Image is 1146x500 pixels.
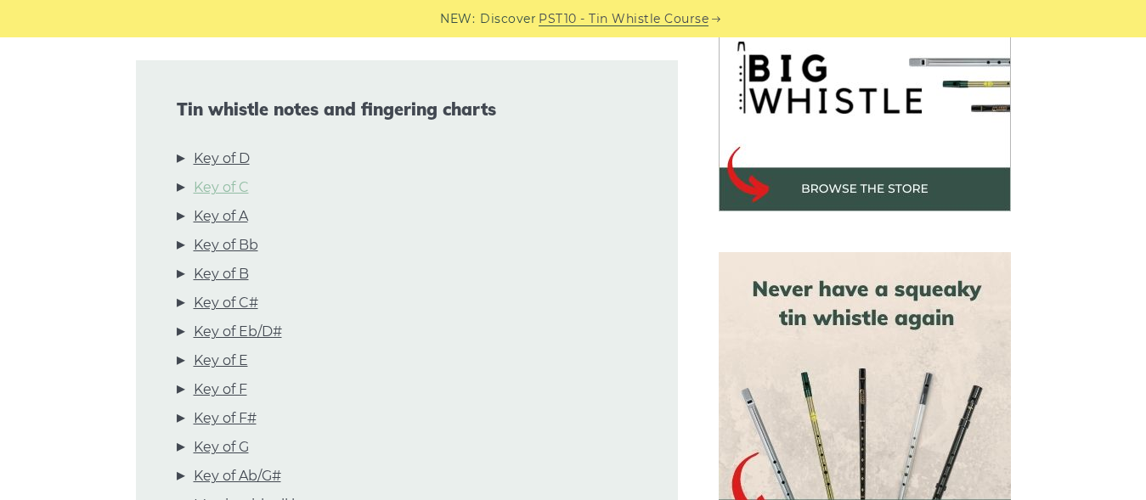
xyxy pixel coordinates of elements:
[480,9,536,29] span: Discover
[194,379,247,401] a: Key of F
[194,350,248,372] a: Key of E
[194,465,281,487] a: Key of Ab/G#
[440,9,475,29] span: NEW:
[539,9,708,29] a: PST10 - Tin Whistle Course
[194,234,258,256] a: Key of Bb
[194,292,258,314] a: Key of C#
[194,436,249,458] a: Key of G
[194,321,282,343] a: Key of Eb/D#
[194,148,250,170] a: Key of D
[177,99,637,120] span: Tin whistle notes and fingering charts
[194,205,248,228] a: Key of A
[194,177,249,199] a: Key of C
[194,263,249,285] a: Key of B
[194,407,257,430] a: Key of F#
